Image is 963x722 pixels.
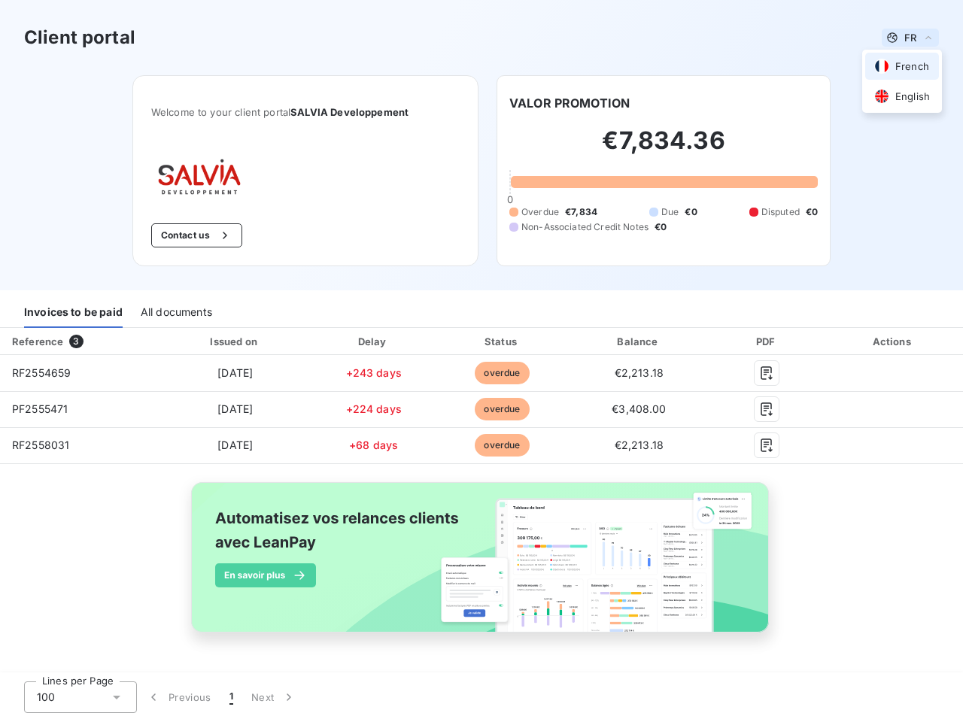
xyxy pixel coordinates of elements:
[475,434,529,457] span: overdue
[571,334,708,349] div: Balance
[137,681,220,713] button: Previous
[151,106,460,118] span: Welcome to your client portal
[151,223,242,247] button: Contact us
[24,296,123,328] div: Invoices to be paid
[661,205,679,219] span: Due
[229,690,233,705] span: 1
[217,366,253,379] span: [DATE]
[521,220,649,234] span: Non-Associated Credit Notes
[12,335,63,347] div: Reference
[475,398,529,420] span: overdue
[141,296,212,328] div: All documents
[761,205,800,219] span: Disputed
[475,362,529,384] span: overdue
[163,334,308,349] div: Issued on
[217,402,253,415] span: [DATE]
[69,335,83,348] span: 3
[565,205,597,219] span: €7,834
[242,681,305,713] button: Next
[507,193,513,205] span: 0
[178,473,785,658] img: banner
[806,205,818,219] span: €0
[509,94,630,112] h6: VALOR PROMOTION
[685,205,697,219] span: €0
[314,334,433,349] div: Delay
[655,220,667,234] span: €0
[509,126,818,171] h2: €7,834.36
[904,32,916,44] span: FR
[615,366,664,379] span: €2,213.18
[12,438,69,451] span: RF2558031
[12,402,68,415] span: PF2555471
[12,366,71,379] span: RF2554659
[217,438,253,451] span: [DATE]
[290,106,409,118] span: SALVIA Developpement
[37,690,55,705] span: 100
[615,438,664,451] span: €2,213.18
[612,402,666,415] span: €3,408.00
[895,89,930,104] span: English
[439,334,564,349] div: Status
[713,334,820,349] div: PDF
[895,59,929,74] span: French
[220,681,242,713] button: 1
[151,154,248,199] img: Company logo
[346,402,402,415] span: +224 days
[826,334,960,349] div: Actions
[349,438,398,451] span: +68 days
[521,205,559,219] span: Overdue
[346,366,402,379] span: +243 days
[24,24,135,51] h3: Client portal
